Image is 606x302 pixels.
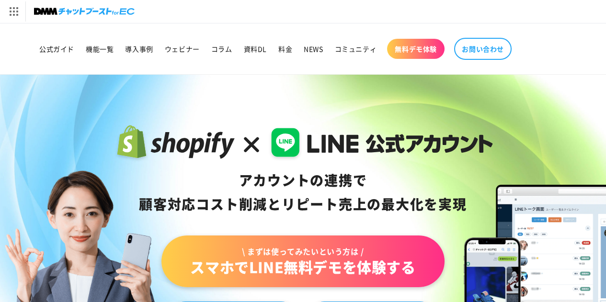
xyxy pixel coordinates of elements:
a: コラム [206,39,238,59]
img: チャットブーストforEC [34,5,135,18]
a: NEWS [298,39,329,59]
span: \ まずは使ってみたいという方は / [190,246,415,257]
span: 無料デモ体験 [395,45,437,53]
span: 資料DL [244,45,267,53]
span: 公式ガイド [39,45,74,53]
a: 機能一覧 [80,39,119,59]
a: ウェビナー [159,39,206,59]
span: コラム [211,45,232,53]
a: お問い合わせ [454,38,512,60]
a: コミュニティ [329,39,383,59]
div: アカウントの連携で 顧客対応コスト削減と リピート売上の 最大化を実現 [113,168,493,216]
a: 資料DL [238,39,273,59]
a: 導入事例 [119,39,159,59]
a: 料金 [273,39,298,59]
a: 無料デモ体験 [387,39,445,59]
span: NEWS [304,45,323,53]
span: 導入事例 [125,45,153,53]
span: 機能一覧 [86,45,114,53]
a: 公式ガイド [34,39,80,59]
span: 料金 [278,45,292,53]
a: \ まずは使ってみたいという方は /スマホでLINE無料デモを体験する [161,235,444,287]
img: サービス [1,1,25,22]
span: コミュニティ [335,45,377,53]
span: お問い合わせ [462,45,504,53]
span: ウェビナー [165,45,200,53]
